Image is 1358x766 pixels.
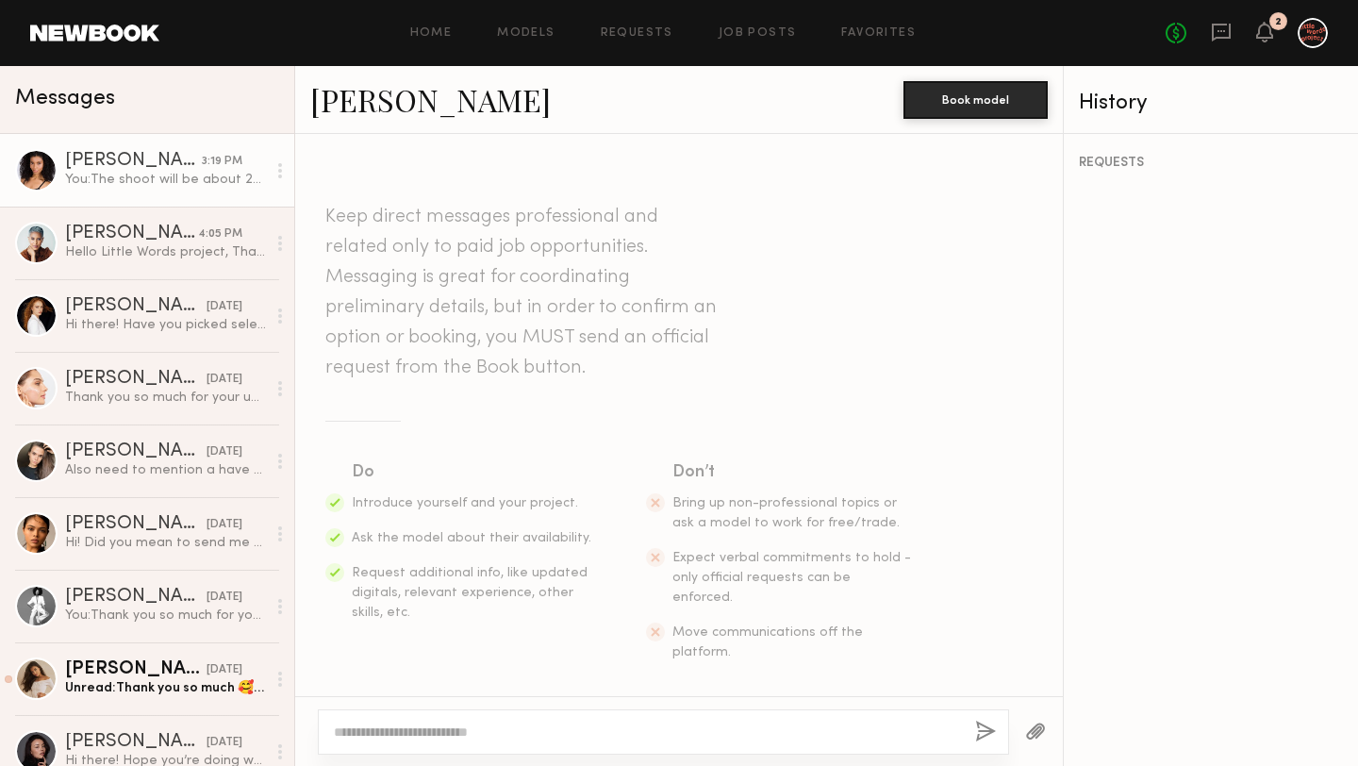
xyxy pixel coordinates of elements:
[65,733,207,752] div: [PERSON_NAME]
[410,27,453,40] a: Home
[198,225,242,243] div: 4:05 PM
[207,443,242,461] div: [DATE]
[672,497,900,529] span: Bring up non-professional topics or ask a model to work for free/trade.
[1275,17,1282,27] div: 2
[672,459,914,486] div: Don’t
[207,371,242,389] div: [DATE]
[65,171,266,189] div: You: The shoot will be about 2-3 hours
[65,370,207,389] div: [PERSON_NAME]
[352,459,593,486] div: Do
[207,516,242,534] div: [DATE]
[65,534,266,552] div: Hi! Did you mean to send me a request ?
[65,389,266,407] div: Thank you so much for your understanding. Let’s keep in touch, and I wish you all the best of luc...
[207,298,242,316] div: [DATE]
[15,88,115,109] span: Messages
[207,589,242,607] div: [DATE]
[65,442,207,461] div: [PERSON_NAME]
[65,297,207,316] div: [PERSON_NAME]
[352,497,578,509] span: Introduce yourself and your project.
[1079,92,1343,114] div: History
[352,567,588,619] span: Request additional info, like updated digitals, relevant experience, other skills, etc.
[207,734,242,752] div: [DATE]
[65,225,198,243] div: [PERSON_NAME]
[65,588,207,607] div: [PERSON_NAME]
[310,79,551,120] a: [PERSON_NAME]
[65,243,266,261] div: Hello Little Words project, Thank you for thinking of me. I am currently available. Please let me...
[903,91,1048,107] a: Book model
[352,532,591,544] span: Ask the model about their availability.
[65,152,202,171] div: [PERSON_NAME]
[841,27,916,40] a: Favorites
[65,461,266,479] div: Also need to mention a have couple new tattoos on my arms, but they are small
[497,27,555,40] a: Models
[672,552,911,604] span: Expect verbal commitments to hold - only official requests can be enforced.
[672,626,863,658] span: Move communications off the platform.
[1079,157,1343,170] div: REQUESTS
[65,515,207,534] div: [PERSON_NAME]
[903,81,1048,119] button: Book model
[601,27,673,40] a: Requests
[65,660,207,679] div: [PERSON_NAME]
[65,607,266,624] div: You: Thank you so much for your time!
[719,27,797,40] a: Job Posts
[202,153,242,171] div: 3:19 PM
[325,202,721,383] header: Keep direct messages professional and related only to paid job opportunities. Messaging is great ...
[65,679,266,697] div: Unread: Thank you so much 🥰🥰
[65,316,266,334] div: Hi there! Have you picked selects for this project? I’m still held as an option and available [DATE]
[207,661,242,679] div: [DATE]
